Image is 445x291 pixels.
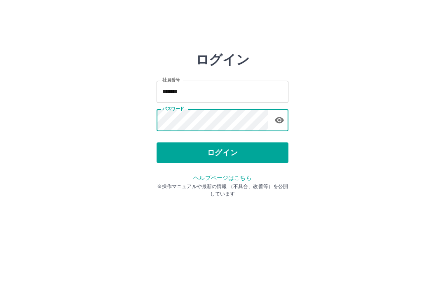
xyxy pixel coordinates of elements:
[157,142,288,163] button: ログイン
[193,175,251,181] a: ヘルプページはこちら
[162,106,184,112] label: パスワード
[162,77,180,83] label: 社員番号
[157,183,288,198] p: ※操作マニュアルや最新の情報 （不具合、改善等）を公開しています
[196,52,250,68] h2: ログイン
